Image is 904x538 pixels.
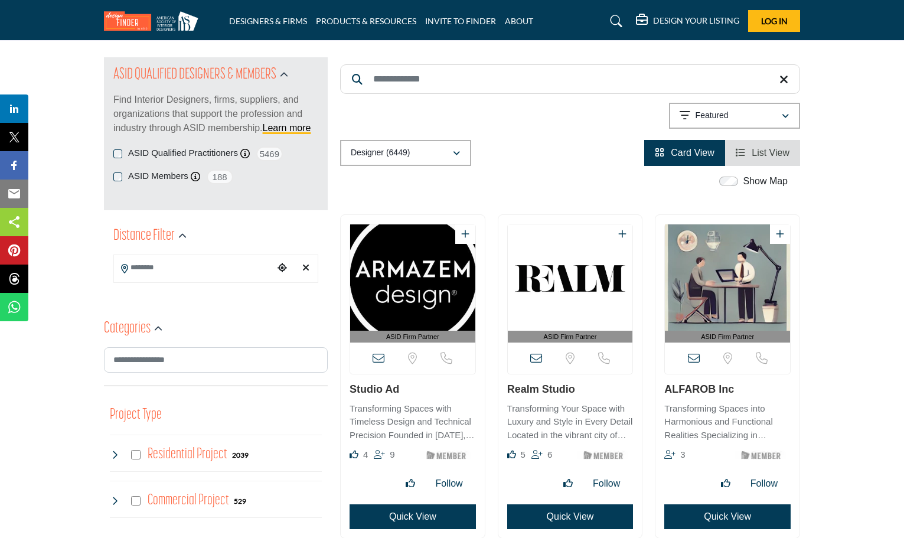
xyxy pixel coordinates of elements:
[350,383,476,396] h3: Studio Ad
[507,504,634,529] button: Quick View
[131,496,141,506] input: Select Commercial Project checkbox
[263,123,311,133] a: Learn more
[521,449,526,459] span: 5
[556,472,580,495] button: Like listing
[350,450,358,459] i: Likes
[655,148,714,158] a: View Card
[110,404,162,426] button: Project Type
[128,146,238,160] label: ASID Qualified Practitioners
[664,383,791,396] h3: ALFAROB Inc
[696,110,729,122] p: Featured
[680,449,685,459] span: 3
[350,504,476,529] button: Quick View
[148,444,227,465] h4: Residential Project: Types of projects range from simple residential renovations to highly comple...
[664,402,791,442] p: Transforming Spaces into Harmonious and Functional Realities Specializing in creating harmonious ...
[664,383,734,395] a: ALFAROB Inc
[667,332,788,342] span: ASID Firm Partner
[461,229,469,239] a: Add To List
[420,448,473,462] img: ASID Members Badge Icon
[507,402,634,442] p: Transforming Your Space with Luxury and Style in Every Detail Located in the vibrant city of [GEO...
[665,224,790,343] a: Open Listing in new tab
[350,224,475,331] img: Studio Ad
[128,169,188,183] label: ASID Members
[234,495,246,506] div: 529 Results For Commercial Project
[508,224,633,343] a: Open Listing in new tab
[234,497,246,506] b: 529
[113,149,122,158] input: ASID Qualified Practitioners checkbox
[508,224,633,331] img: Realm Studio
[725,140,800,166] li: List View
[113,64,276,86] h2: ASID QUALIFIED DESIGNERS & MEMBERS
[618,229,626,239] a: Add To List
[340,64,800,94] input: Search Keyword
[104,11,204,31] img: Site Logo
[507,450,516,459] i: Likes
[644,140,725,166] li: Card View
[340,140,471,166] button: Designer (6449)
[390,449,394,459] span: 9
[507,383,575,395] a: Realm Studio
[653,15,739,26] h5: DESIGN YOUR LISTING
[664,504,791,529] button: Quick View
[114,256,273,279] input: Search Location
[363,449,368,459] span: 4
[586,472,627,495] button: Follow
[507,383,634,396] h3: Realm Studio
[399,472,422,495] button: Like listing
[316,16,416,26] a: PRODUCTS & RESOURCES
[113,93,318,135] p: Find Interior Designers, firms, suppliers, and organizations that support the profession and indu...
[256,146,283,161] span: 5469
[531,448,552,462] div: Followers
[232,449,249,460] div: 2039 Results For Residential Project
[505,16,533,26] a: ABOUT
[776,229,784,239] a: Add To List
[748,10,800,32] button: Log In
[353,332,473,342] span: ASID Firm Partner
[350,224,475,343] a: Open Listing in new tab
[664,399,791,442] a: Transforming Spaces into Harmonious and Functional Realities Specializing in creating harmonious ...
[671,148,714,158] span: Card View
[229,16,307,26] a: DESIGNERS & FIRMS
[735,448,788,462] img: ASID Members Badge Icon
[374,448,394,462] div: Followers
[207,169,233,184] span: 188
[577,448,630,462] img: ASID Members Badge Icon
[113,172,122,181] input: ASID Members checkbox
[599,12,630,31] a: Search
[669,103,800,129] button: Featured
[104,347,328,373] input: Search Category
[148,490,229,511] h4: Commercial Project: Involve the design, construction, or renovation of spaces used for business p...
[752,148,789,158] span: List View
[510,332,631,342] span: ASID Firm Partner
[665,224,790,331] img: ALFAROB Inc
[350,399,476,442] a: Transforming Spaces with Timeless Design and Technical Precision Founded in [DATE], this innovati...
[664,448,685,462] div: Followers
[350,402,476,442] p: Transforming Spaces with Timeless Design and Technical Precision Founded in [DATE], this innovati...
[761,16,788,26] span: Log In
[351,147,410,159] p: Designer (6449)
[232,451,249,459] b: 2039
[273,256,291,281] div: Choose your current location
[350,383,399,395] a: Studio Ad
[507,399,634,442] a: Transforming Your Space with Luxury and Style in Every Detail Located in the vibrant city of [GEO...
[714,472,737,495] button: Like listing
[131,450,141,459] input: Select Residential Project checkbox
[104,318,151,340] h2: Categories
[736,148,789,158] a: View List
[636,14,739,28] div: DESIGN YOUR LISTING
[547,449,552,459] span: 6
[113,226,175,247] h2: Distance Filter
[743,174,788,188] label: Show Map
[428,472,469,495] button: Follow
[425,16,496,26] a: INVITE TO FINDER
[743,472,785,495] button: Follow
[297,256,315,281] div: Clear search location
